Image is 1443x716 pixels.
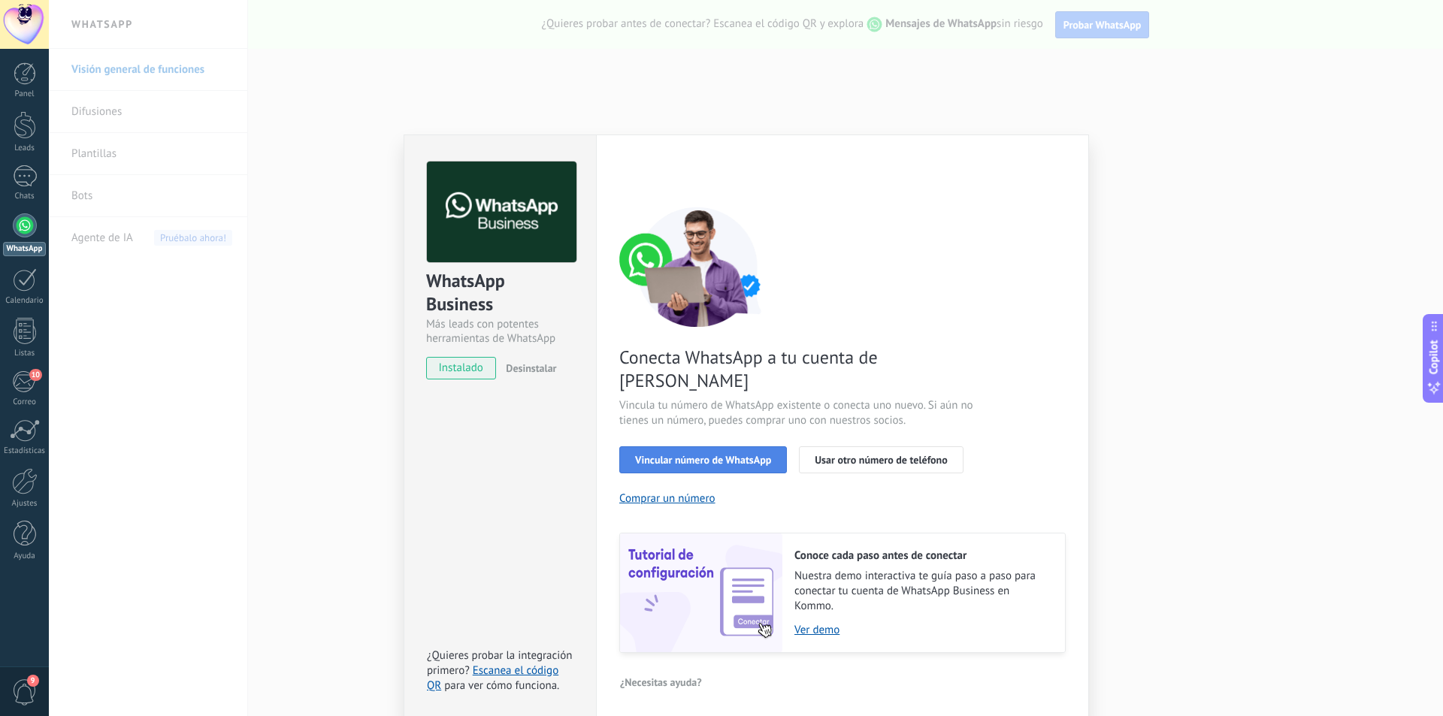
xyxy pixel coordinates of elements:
button: Comprar un número [619,491,715,506]
div: WhatsApp Business [426,269,574,317]
a: Escanea el código QR [427,663,558,693]
span: para ver cómo funciona. [444,678,559,693]
span: 9 [27,675,39,687]
span: ¿Necesitas ayuda? [620,677,702,687]
span: Usar otro número de teléfono [815,455,947,465]
span: ¿Quieres probar la integración primero? [427,648,573,678]
button: Usar otro número de teléfono [799,446,963,473]
h2: Conoce cada paso antes de conectar [794,548,1050,563]
span: Desinstalar [506,361,556,375]
button: Vincular número de WhatsApp [619,446,787,473]
div: Estadísticas [3,446,47,456]
div: Calendario [3,296,47,306]
div: WhatsApp [3,242,46,256]
div: Correo [3,397,47,407]
span: Conecta WhatsApp a tu cuenta de [PERSON_NAME] [619,346,977,392]
div: Ajustes [3,499,47,509]
button: ¿Necesitas ayuda? [619,671,703,693]
button: Desinstalar [500,357,556,379]
span: Vincular número de WhatsApp [635,455,771,465]
span: Copilot [1426,340,1441,374]
img: logo_main.png [427,162,576,263]
div: Ayuda [3,551,47,561]
div: Chats [3,192,47,201]
a: Ver demo [794,623,1050,637]
div: Leads [3,144,47,153]
img: connect number [619,207,777,327]
span: Nuestra demo interactiva te guía paso a paso para conectar tu cuenta de WhatsApp Business en Kommo. [794,569,1050,614]
div: Más leads con potentes herramientas de WhatsApp [426,317,574,346]
span: 10 [29,369,42,381]
div: Panel [3,89,47,99]
span: instalado [427,357,495,379]
span: Vincula tu número de WhatsApp existente o conecta uno nuevo. Si aún no tienes un número, puedes c... [619,398,977,428]
div: Listas [3,349,47,358]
